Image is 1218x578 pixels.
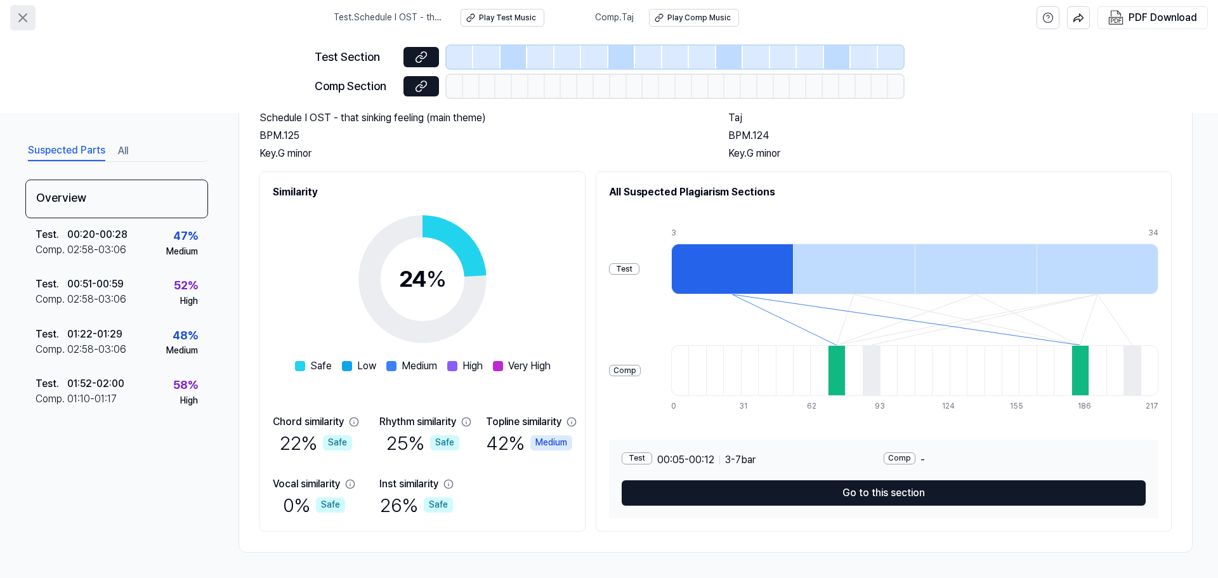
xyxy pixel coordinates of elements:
[426,265,447,292] span: %
[180,395,198,407] div: High
[609,365,641,377] div: Comp
[399,262,447,296] div: 24
[259,128,703,143] div: BPM. 125
[728,128,1172,143] div: BPM. 124
[118,141,128,161] button: All
[807,401,824,412] div: 62
[315,77,396,96] div: Comp Section
[479,13,536,23] div: Play Test Music
[315,48,396,67] div: Test Section
[424,497,453,513] div: Safe
[671,401,688,412] div: 0
[36,242,67,258] div: Comp .
[657,452,714,468] span: 00:05 - 00:12
[380,492,453,518] div: 26 %
[622,480,1146,506] button: Go to this section
[67,227,128,242] div: 00:20 - 00:28
[725,452,756,468] span: 3 - 7 bar
[1042,11,1054,24] svg: help
[180,295,198,308] div: High
[259,110,703,126] h2: Schedule I OST - that sinking feeling (main theme)
[67,342,126,357] div: 02:58 - 03:06
[173,376,198,395] div: 58 %
[875,401,892,412] div: 93
[28,141,105,161] button: Suspected Parts
[671,228,793,239] div: 3
[1148,228,1158,239] div: 34
[36,327,67,342] div: Test .
[273,185,572,200] h2: Similarity
[1106,7,1200,29] button: PDF Download
[884,452,915,464] div: Comp
[1108,10,1123,25] img: PDF Download
[649,9,739,27] button: Play Comp Music
[379,476,438,492] div: Inst similarity
[310,358,332,374] span: Safe
[36,227,67,242] div: Test .
[1129,10,1197,26] div: PDF Download
[942,401,959,412] div: 124
[486,414,561,430] div: Topline similarity
[334,11,445,24] span: Test . Schedule I OST - that sinking feeling (main theme)
[36,292,67,307] div: Comp .
[739,401,756,412] div: 31
[595,11,634,24] span: Comp . Taj
[609,263,639,275] div: Test
[323,435,352,450] div: Safe
[259,146,703,161] div: Key. G minor
[173,327,198,345] div: 48 %
[316,497,345,513] div: Safe
[67,277,124,292] div: 00:51 - 00:59
[36,391,67,407] div: Comp .
[67,242,126,258] div: 02:58 - 03:06
[280,430,352,456] div: 22 %
[622,452,652,464] div: Test
[166,246,198,258] div: Medium
[25,180,208,218] div: Overview
[67,327,122,342] div: 01:22 - 01:29
[386,430,459,456] div: 25 %
[1010,401,1027,412] div: 155
[1073,12,1084,23] img: share
[166,345,198,357] div: Medium
[36,342,67,357] div: Comp .
[36,376,67,391] div: Test .
[461,9,544,27] button: Play Test Music
[67,376,124,391] div: 01:52 - 02:00
[273,414,344,430] div: Chord similarity
[884,452,1146,468] div: -
[486,430,572,456] div: 42 %
[174,277,198,295] div: 52 %
[283,492,345,518] div: 0 %
[173,227,198,246] div: 47 %
[273,476,340,492] div: Vocal similarity
[379,414,456,430] div: Rhythm similarity
[67,292,126,307] div: 02:58 - 03:06
[462,358,483,374] span: High
[1146,401,1158,412] div: 217
[508,358,551,374] span: Very High
[357,358,376,374] span: Low
[667,13,731,23] div: Play Comp Music
[530,435,572,450] div: Medium
[609,185,1158,200] h2: All Suspected Plagiarism Sections
[36,277,67,292] div: Test .
[402,358,437,374] span: Medium
[728,146,1172,161] div: Key. G minor
[1078,401,1095,412] div: 186
[67,391,117,407] div: 01:10 - 01:17
[1037,6,1059,29] button: help
[430,435,459,450] div: Safe
[728,110,1172,126] h2: Taj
